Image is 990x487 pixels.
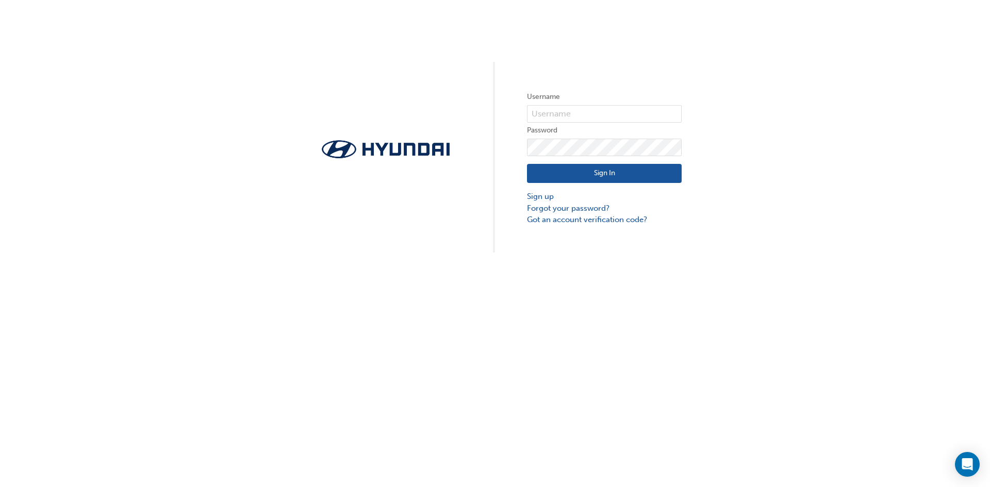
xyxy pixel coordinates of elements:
[527,164,682,183] button: Sign In
[308,137,463,161] img: Trak
[527,191,682,203] a: Sign up
[527,105,682,123] input: Username
[527,91,682,103] label: Username
[955,452,980,477] div: Open Intercom Messenger
[527,203,682,214] a: Forgot your password?
[527,214,682,226] a: Got an account verification code?
[527,124,682,137] label: Password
